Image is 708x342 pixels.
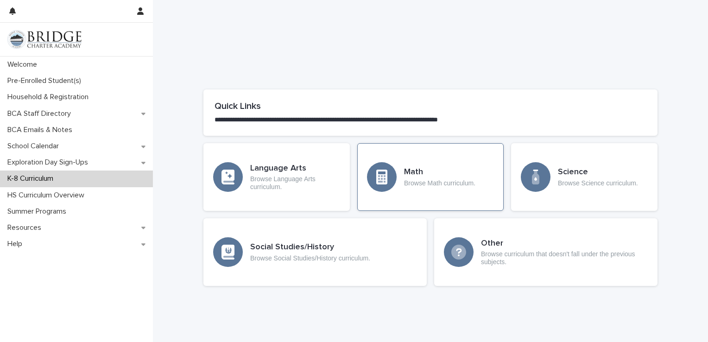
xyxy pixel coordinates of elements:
p: BCA Emails & Notes [4,126,80,134]
p: Browse Science curriculum. [558,179,638,187]
a: Language ArtsBrowse Language Arts curriculum. [203,143,350,211]
p: Summer Programs [4,207,74,216]
h3: Science [558,167,638,177]
a: Social Studies/HistoryBrowse Social Studies/History curriculum. [203,218,427,286]
a: MathBrowse Math curriculum. [357,143,504,211]
h3: Language Arts [250,164,340,174]
h2: Quick Links [215,101,646,112]
h3: Social Studies/History [250,242,370,253]
p: Welcome [4,60,44,69]
p: Help [4,240,30,248]
p: HS Curriculum Overview [4,191,92,200]
p: Browse Social Studies/History curriculum. [250,254,370,262]
a: OtherBrowse curriculum that doesn't fall under the previous subjects. [434,218,657,286]
p: Browse Language Arts curriculum. [250,175,340,191]
p: Pre-Enrolled Student(s) [4,76,88,85]
p: School Calendar [4,142,66,151]
p: Household & Registration [4,93,96,101]
p: Resources [4,223,49,232]
p: Browse curriculum that doesn't fall under the previous subjects. [481,250,648,266]
p: Exploration Day Sign-Ups [4,158,95,167]
h3: Other [481,239,648,249]
p: K-8 Curriculum [4,174,61,183]
p: Browse Math curriculum. [404,179,475,187]
a: ScienceBrowse Science curriculum. [511,143,657,211]
h3: Math [404,167,475,177]
img: V1C1m3IdTEidaUdm9Hs0 [7,30,82,49]
p: BCA Staff Directory [4,109,78,118]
